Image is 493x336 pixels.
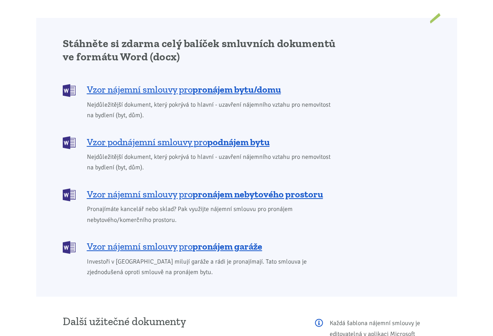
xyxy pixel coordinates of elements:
[193,188,323,200] b: pronájem nebytového prostoru
[87,136,270,148] span: Vzor podnájemní smlouvy pro
[63,241,76,254] img: DOCX (Word)
[207,136,270,148] b: podnájem bytu
[63,188,76,201] img: DOCX (Word)
[87,100,336,121] span: Nejdůležitější dokument, který pokrývá to hlavní - uzavření nájemního vztahu pro nemovitost na by...
[193,84,281,95] b: pronájem bytu/domu
[87,83,281,96] span: Vzor nájemní smlouvy pro
[87,204,336,225] span: Pronajímáte kancelář nebo sklad? Pak využijte nájemní smlouvu pro pronájem nebytového/komerčního ...
[63,37,336,63] h2: Stáhněte si zdarma celý balíček smluvních dokumentů ve formátu Word (docx)
[87,152,336,173] span: Nejdůležitější dokument, který pokrývá to hlavní - uzavření nájemního vztahu pro nemovitost na by...
[63,136,76,149] img: DOCX (Word)
[63,83,336,96] a: Vzor nájemní smlouvy propronájem bytu/domu
[87,257,336,278] span: Investoři v [GEOGRAPHIC_DATA] milují garáže a rádi je pronajímají. Tato smlouva je zjednodušená o...
[87,188,323,201] span: Vzor nájemní smlouvy pro
[63,84,76,97] img: DOCX (Word)
[63,240,336,253] a: Vzor nájemní smlouvy propronájem garáže
[193,241,262,252] b: pronájem garáže
[63,316,304,327] h3: Další užitečné dokumenty
[87,240,262,253] span: Vzor nájemní smlouvy pro
[63,135,336,148] a: Vzor podnájemní smlouvy propodnájem bytu
[63,188,336,201] a: Vzor nájemní smlouvy propronájem nebytového prostoru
